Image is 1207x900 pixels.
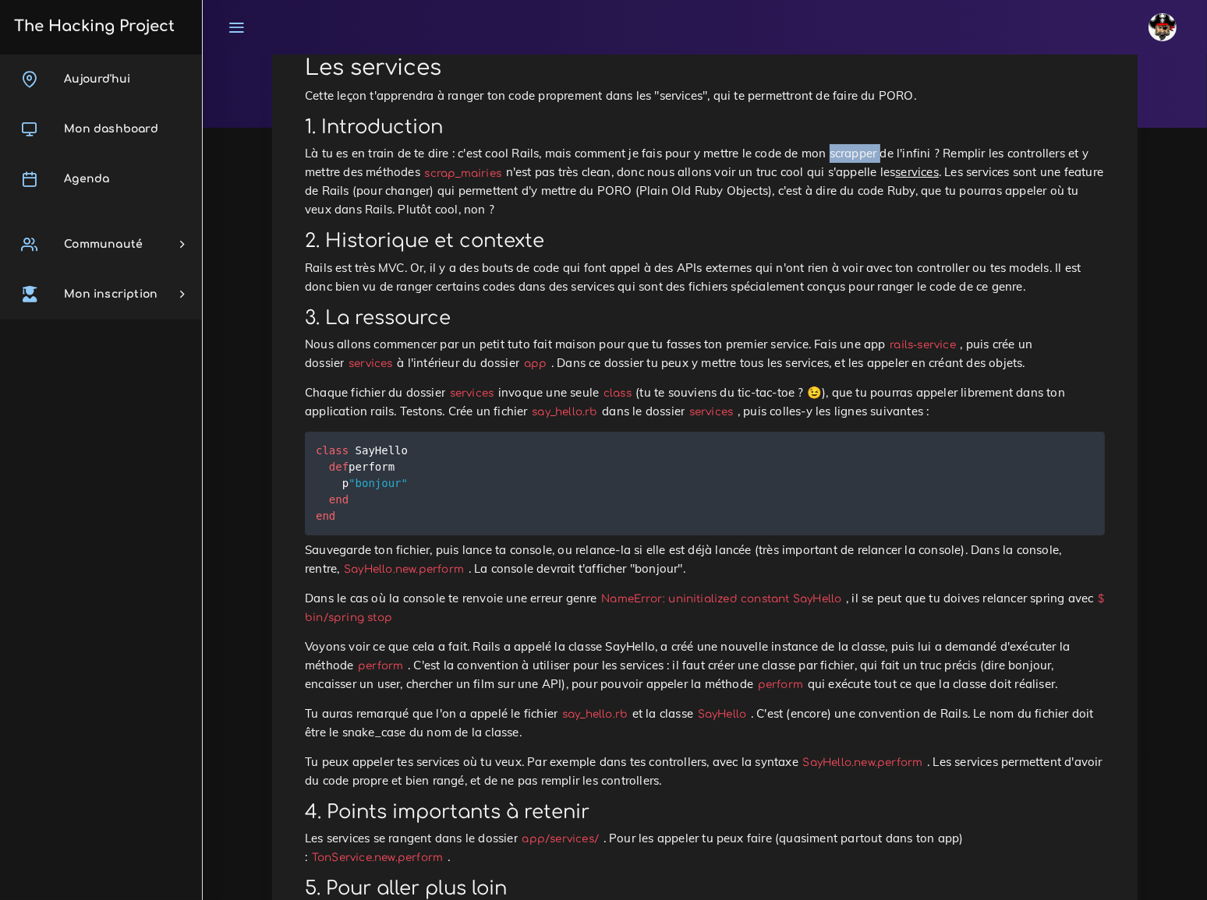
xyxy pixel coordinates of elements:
[305,144,1105,219] p: Là tu es en train de te dire : c'est cool Rails, mais comment je fais pour y mettre le code de mo...
[305,829,1105,866] p: Les services se rangent dans le dossier . Pour les appeler tu peux faire (quasiment partout dans ...
[886,337,961,353] code: rails-service
[356,444,408,457] span: SayHello
[305,753,1105,790] p: Tu peux appeler tes services où tu veux. Par exemple dans tes controllers, avec la syntaxe . Les ...
[305,307,1105,330] h2: 3. La ressource
[305,259,1105,296] p: Rails est très MVC. Or, il y a des bouts de code qui font appel à des APIs externes qui n'ont rie...
[9,18,175,35] h3: The Hacking Project
[329,461,349,473] span: def
[518,831,603,847] code: app/services/
[305,116,1105,139] h2: 1. Introduction
[599,385,635,401] code: class
[64,173,109,185] span: Agenda
[305,877,1105,900] h2: 5. Pour aller plus loin
[305,801,1105,824] h2: 4. Points importants à retenir
[895,164,939,179] u: services
[316,442,408,524] code: perform p
[519,355,551,372] code: app
[693,706,751,722] code: SayHello
[305,383,1105,421] p: Chaque fichier du dossier invoque une seule (tu te souviens du tic-tac-toe ? 😉), que tu pourras a...
[64,238,143,250] span: Communauté
[305,591,1104,626] code: $ bin/spring stop
[349,477,408,489] span: "bonjour"
[420,165,506,182] code: scrap_mairies
[597,591,847,607] code: NameError: uninitialized constant SayHello
[64,288,158,300] span: Mon inscription
[353,658,408,674] code: perform
[305,589,1105,626] p: Dans le cas où la console te renvoie une erreur genre , il se peut que tu doives relancer spring ...
[64,123,158,135] span: Mon dashboard
[339,561,468,577] code: SayHello.new.perform
[329,493,349,506] span: end
[798,754,927,771] code: SayHello.new.perform
[344,355,397,372] code: services
[753,676,808,693] code: perform
[1149,13,1177,41] img: avatar
[557,706,632,722] code: say_hello.rb
[305,335,1105,372] p: Nous allons commencer par un petit tuto fait maison pour que tu fasses ton premier service. Fais ...
[305,637,1105,694] p: Voyons voir ce que cela a fait. Rails a appelé la classe SayHello, a créé une nouvelle instance d...
[528,404,603,420] code: say_hello.rb
[316,444,349,457] span: class
[64,73,130,85] span: Aujourd'hui
[305,86,1105,105] p: Cette leçon t'apprendra à ranger ton code proprement dans les "services", qui te permettront de f...
[305,541,1105,578] p: Sauvegarde ton fichier, puis lance ta console, ou relance-la si elle est déjà lancée (très import...
[305,55,1105,82] h1: Les services
[685,404,738,420] code: services
[305,704,1105,742] p: Tu auras remarqué que l'on a appelé le fichier et la classe . C'est (encore) une convention de Ra...
[316,510,335,522] span: end
[307,849,448,866] code: TonService.new.perform
[445,385,498,401] code: services
[305,230,1105,252] h2: 2. Historique et contexte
